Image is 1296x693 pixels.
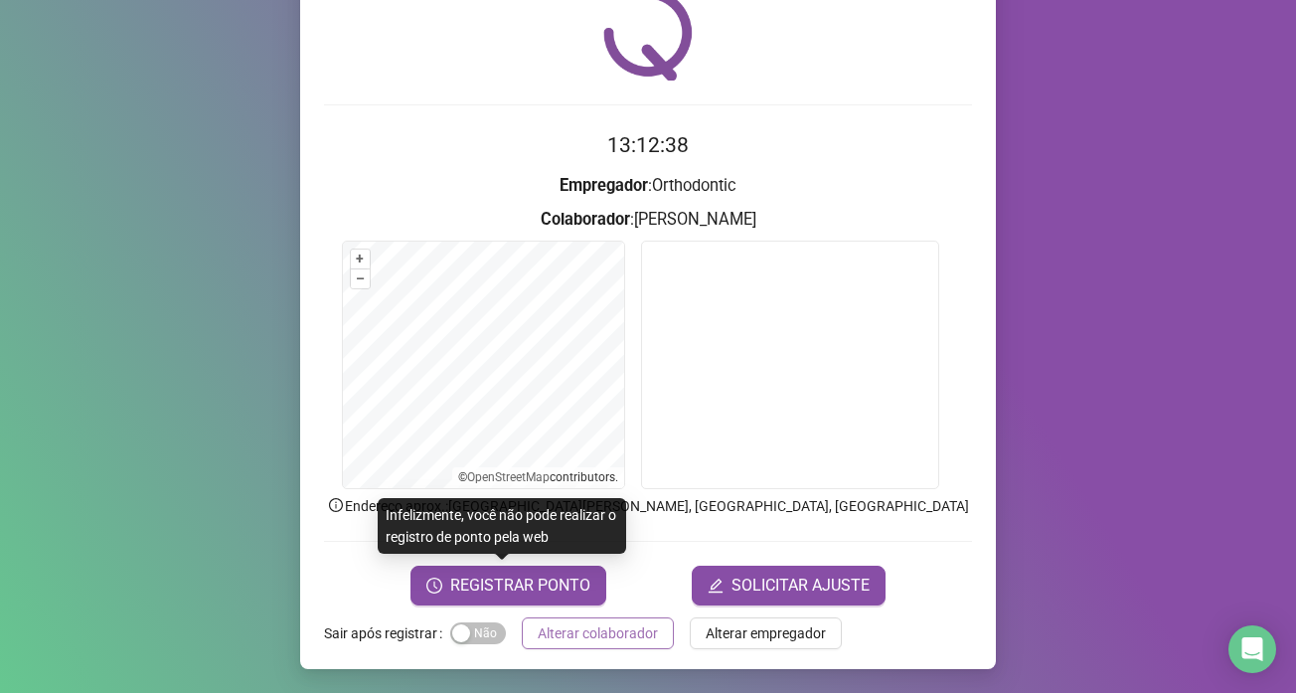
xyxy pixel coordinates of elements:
span: clock-circle [426,578,442,594]
button: – [351,269,370,288]
h3: : Orthodontic [324,173,972,199]
button: editSOLICITAR AJUSTE [692,566,886,606]
li: © contributors. [458,470,618,484]
a: OpenStreetMap [467,470,550,484]
span: SOLICITAR AJUSTE [731,574,870,598]
span: edit [708,578,724,594]
span: info-circle [327,496,345,514]
strong: Colaborador [541,210,630,229]
strong: Empregador [560,176,648,195]
span: Alterar colaborador [538,622,658,644]
span: REGISTRAR PONTO [450,574,590,598]
span: Alterar empregador [706,622,826,644]
label: Sair após registrar [324,617,450,649]
button: + [351,250,370,268]
div: Infelizmente, você não pode realizar o registro de ponto pela web [378,498,626,554]
button: Alterar colaborador [522,617,674,649]
p: Endereço aprox. : [GEOGRAPHIC_DATA][PERSON_NAME], [GEOGRAPHIC_DATA], [GEOGRAPHIC_DATA] [324,495,972,517]
h3: : [PERSON_NAME] [324,207,972,233]
div: Open Intercom Messenger [1228,625,1276,673]
button: Alterar empregador [690,617,842,649]
button: REGISTRAR PONTO [410,566,606,606]
time: 13:12:38 [607,133,689,157]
